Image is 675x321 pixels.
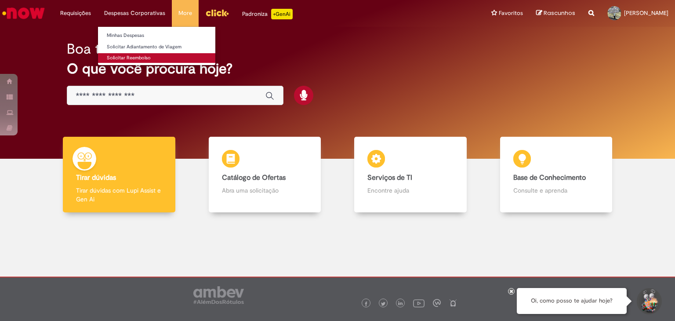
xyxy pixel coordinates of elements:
[67,41,175,57] h2: Boa tarde, Murilo
[513,186,599,195] p: Consulte e aprenda
[98,31,215,40] a: Minhas Despesas
[193,286,244,304] img: logo_footer_ambev_rotulo_gray.png
[242,9,293,19] div: Padroniza
[381,302,385,306] img: logo_footer_twitter.png
[367,173,412,182] b: Serviços de TI
[337,137,483,213] a: Serviços de TI Encontre ajuda
[367,186,454,195] p: Encontre ajuda
[178,9,192,18] span: More
[46,137,192,213] a: Tirar dúvidas Tirar dúvidas com Lupi Assist e Gen Ai
[205,6,229,19] img: click_logo_yellow_360x200.png
[192,137,338,213] a: Catálogo de Ofertas Abra uma solicitação
[222,173,286,182] b: Catálogo de Ofertas
[222,186,308,195] p: Abra uma solicitação
[499,9,523,18] span: Favoritos
[98,42,215,52] a: Solicitar Adiantamento de Viagem
[104,9,165,18] span: Despesas Corporativas
[67,61,609,77] h2: O que você procura hoje?
[271,9,293,19] p: +GenAi
[536,9,575,18] a: Rascunhos
[483,137,629,213] a: Base de Conhecimento Consulte e aprenda
[635,288,662,314] button: Iniciar Conversa de Suporte
[1,4,46,22] img: ServiceNow
[364,302,368,306] img: logo_footer_facebook.png
[98,26,216,66] ul: Despesas Corporativas
[624,9,668,17] span: [PERSON_NAME]
[413,297,425,309] img: logo_footer_youtube.png
[449,299,457,307] img: logo_footer_naosei.png
[544,9,575,17] span: Rascunhos
[76,173,116,182] b: Tirar dúvidas
[76,186,162,204] p: Tirar dúvidas com Lupi Assist e Gen Ai
[433,299,441,307] img: logo_footer_workplace.png
[398,301,403,306] img: logo_footer_linkedin.png
[98,53,215,63] a: Solicitar Reembolso
[513,173,586,182] b: Base de Conhecimento
[60,9,91,18] span: Requisições
[517,288,627,314] div: Oi, como posso te ajudar hoje?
